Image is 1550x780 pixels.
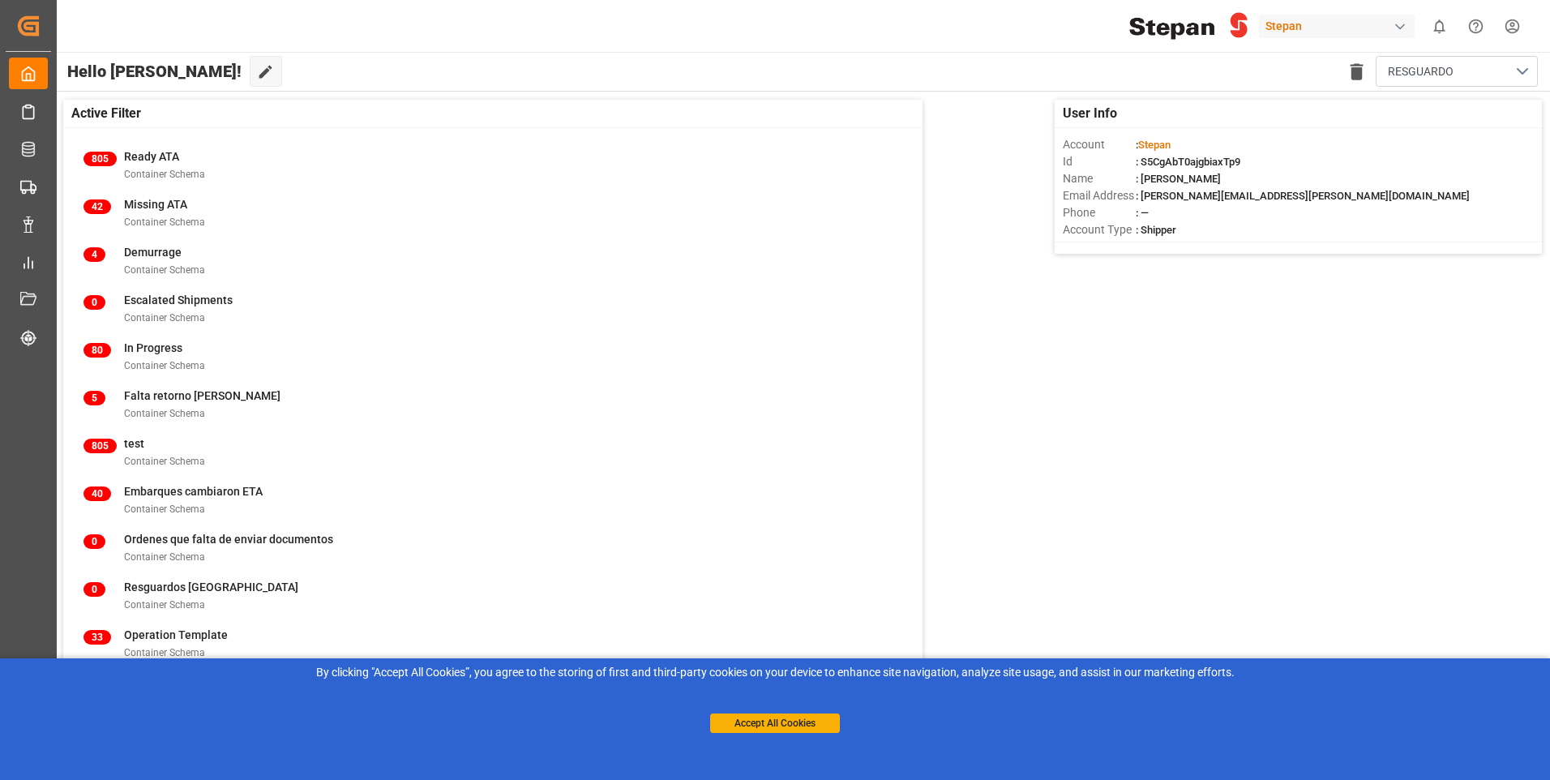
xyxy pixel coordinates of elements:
span: Container Schema [124,599,205,611]
span: 0 [83,582,105,597]
span: Container Schema [124,456,205,467]
span: 805 [83,439,117,453]
a: 805testContainer Schema [83,435,902,469]
a: 33Operation TemplateContainer Schema [83,627,902,661]
span: 0 [83,295,105,310]
span: 40 [83,486,111,501]
span: Active Filter [71,104,141,123]
span: 805 [83,152,117,166]
span: Container Schema [124,264,205,276]
span: Container Schema [124,647,205,658]
button: Accept All Cookies [710,714,840,733]
span: Container Schema [124,169,205,180]
a: 805Ready ATAContainer Schema [83,148,902,182]
span: Container Schema [124,360,205,371]
span: Email Address [1063,187,1136,204]
span: Phone [1063,204,1136,221]
span: : [1136,139,1171,151]
a: 40Embarques cambiaron ETAContainer Schema [83,483,902,517]
span: : Shipper [1136,224,1176,236]
span: Ordenes que falta de enviar documentos [124,533,333,546]
span: 42 [83,199,111,214]
span: Missing ATA [124,198,187,211]
span: : — [1136,207,1149,219]
span: Operation Template [124,628,228,641]
span: User Info [1063,104,1117,123]
span: Container Schema [124,408,205,419]
span: 0 [83,534,105,549]
a: 0Resguardos [GEOGRAPHIC_DATA]Container Schema [83,579,902,613]
div: Stepan [1259,15,1415,38]
a: 4DemurrageContainer Schema [83,244,902,278]
span: 80 [83,343,111,358]
span: Container Schema [124,216,205,228]
span: Falta retorno [PERSON_NAME] [124,389,280,402]
a: 80In ProgressContainer Schema [83,340,902,374]
span: Embarques cambiaron ETA [124,485,263,498]
span: Account [1063,136,1136,153]
div: By clicking "Accept All Cookies”, you agree to the storing of first and third-party cookies on yo... [11,664,1539,681]
span: Id [1063,153,1136,170]
span: Ready ATA [124,150,179,163]
span: Container Schema [124,551,205,563]
a: 42Missing ATAContainer Schema [83,196,902,230]
span: Stepan [1138,139,1171,151]
button: Help Center [1458,8,1494,45]
span: In Progress [124,341,182,354]
span: RESGUARDO [1388,63,1454,80]
span: Hello [PERSON_NAME]! [67,56,242,87]
span: 5 [83,391,105,405]
button: open menu [1376,56,1538,87]
span: : S5CgAbT0ajgbiaxTp9 [1136,156,1240,168]
button: show 0 new notifications [1421,8,1458,45]
a: 0Ordenes que falta de enviar documentosContainer Schema [83,531,902,565]
span: Escalated Shipments [124,294,233,306]
span: Demurrage [124,246,182,259]
span: : [PERSON_NAME][EMAIL_ADDRESS][PERSON_NAME][DOMAIN_NAME] [1136,190,1470,202]
span: : [PERSON_NAME] [1136,173,1221,185]
span: 4 [83,247,105,262]
span: Name [1063,170,1136,187]
span: 33 [83,630,111,645]
span: test [124,437,144,450]
a: 0Escalated ShipmentsContainer Schema [83,292,902,326]
span: Container Schema [124,504,205,515]
img: Stepan_Company_logo.svg.png_1713531530.png [1129,12,1248,41]
button: Stepan [1259,11,1421,41]
span: Container Schema [124,312,205,324]
a: 5Falta retorno [PERSON_NAME]Container Schema [83,388,902,422]
span: Resguardos [GEOGRAPHIC_DATA] [124,581,298,594]
span: Account Type [1063,221,1136,238]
